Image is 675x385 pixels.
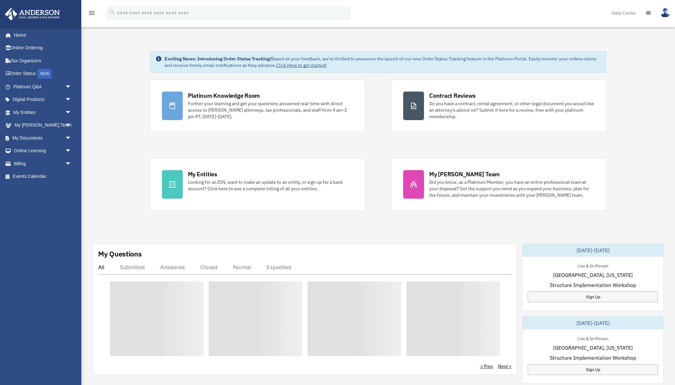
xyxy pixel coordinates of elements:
div: My Questions [98,249,142,259]
div: My Entities [188,170,217,178]
div: All [98,264,104,270]
a: My Entitiesarrow_drop_down [5,106,81,119]
div: [DATE]-[DATE] [523,244,663,257]
div: Expedited [267,264,291,270]
span: arrow_drop_down [65,157,78,170]
span: arrow_drop_down [65,131,78,145]
div: Did you know, as a Platinum Member, you have an entire professional team at your disposal? Get th... [429,179,594,198]
div: Platinum Knowledge Room [188,92,260,100]
div: Contract Reviews [429,92,476,100]
div: Normal [233,264,251,270]
div: Live & In-Person [572,262,614,269]
span: arrow_drop_down [65,80,78,93]
div: NEW [37,69,52,79]
a: Digital Productsarrow_drop_down [5,93,81,106]
a: Online Ordering [5,42,81,55]
a: My [PERSON_NAME] Team Did you know, as a Platinum Member, you have an entire professional team at... [391,158,606,211]
img: Anderson Advisors Platinum Portal [3,8,62,20]
span: Structure Implementation Workshop [550,354,636,362]
a: My [PERSON_NAME] Teamarrow_drop_down [5,119,81,132]
div: Based on your feedback, we're thrilled to announce the launch of our new Order Status Tracking fe... [165,56,601,68]
i: search [109,9,116,16]
span: arrow_drop_down [65,106,78,119]
a: Sign Up [528,364,658,375]
div: Live & In-Person [572,335,614,342]
a: Tax Organizers [5,54,81,67]
i: menu [88,9,96,17]
span: arrow_drop_down [65,119,78,132]
a: My Documentsarrow_drop_down [5,131,81,144]
a: Click Here to get started! [276,62,327,68]
span: arrow_drop_down [65,144,78,158]
strong: Exciting News: Introducing Order Status Tracking! [165,56,271,62]
span: [GEOGRAPHIC_DATA], [US_STATE] [553,344,633,352]
a: Order StatusNEW [5,67,81,81]
div: My [PERSON_NAME] Team [429,170,500,178]
a: < Prev [480,363,493,369]
a: Billingarrow_drop_down [5,157,81,170]
a: Platinum Knowledge Room Further your learning and get your questions answered real-time with dire... [150,80,365,132]
a: Contract Reviews Do you have a contract, rental agreement, or other legal document you would like... [391,80,606,132]
div: Further your learning and get your questions answered real-time with direct access to [PERSON_NAM... [188,100,353,120]
img: User Pic [660,8,670,18]
a: Next > [498,363,511,369]
div: Answered [160,264,185,270]
div: Submitted [120,264,145,270]
span: arrow_drop_down [65,93,78,106]
div: [DATE]-[DATE] [523,317,663,329]
a: Sign Up [528,292,658,302]
div: Do you have a contract, rental agreement, or other legal document you would like an attorney's ad... [429,100,594,120]
div: Looking for an EIN, want to make an update to an entity, or sign up for a bank account? Click her... [188,179,353,192]
a: Platinum Q&Aarrow_drop_down [5,80,81,93]
span: [GEOGRAPHIC_DATA], [US_STATE] [553,271,633,279]
a: Events Calendar [5,170,81,183]
a: My Entities Looking for an EIN, want to make an update to an entity, or sign up for a bank accoun... [150,158,365,211]
div: Closed [200,264,218,270]
a: Online Learningarrow_drop_down [5,144,81,157]
a: Home [5,29,78,42]
a: menu [88,11,96,17]
span: Structure Implementation Workshop [550,281,636,289]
